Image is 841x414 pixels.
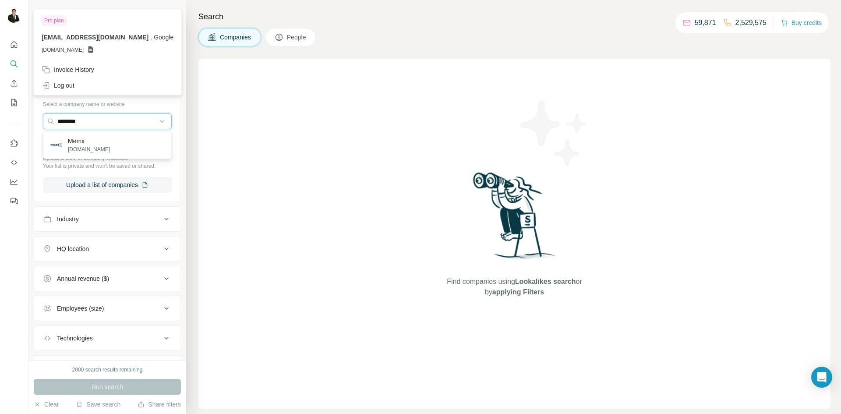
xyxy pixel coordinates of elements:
p: 2,529,575 [735,18,767,28]
div: Log out [42,81,74,90]
img: Surfe Illustration - Stars [515,94,594,173]
button: Dashboard [7,174,21,190]
div: Technologies [57,334,93,343]
div: Industry [57,215,79,223]
div: Employees (size) [57,304,104,313]
span: Lookalikes search [515,278,576,285]
div: Invoice History [42,65,94,74]
div: New search [34,8,61,16]
button: Industry [34,209,180,230]
span: . [150,34,152,41]
button: Upload a list of companies [43,177,172,193]
span: Find companies using or by [444,276,584,297]
h4: Search [198,11,830,23]
button: Technologies [34,328,180,349]
img: Avatar [7,9,21,23]
button: Keywords [34,357,180,379]
span: People [287,33,307,42]
button: Quick start [7,37,21,53]
button: Enrich CSV [7,75,21,91]
button: Employees (size) [34,298,180,319]
button: Annual revenue ($) [34,268,180,289]
span: applying Filters [492,288,544,296]
button: Use Surfe on LinkedIn [7,135,21,151]
p: Your list is private and won't be saved or shared. [43,162,172,170]
button: Share filters [138,400,181,409]
span: Companies [220,33,252,42]
span: [DOMAIN_NAME] [42,46,84,54]
div: Annual revenue ($) [57,274,109,283]
button: My lists [7,95,21,110]
div: 2000 search results remaining [72,366,143,374]
button: Clear [34,400,59,409]
div: Select a company name or website [43,97,172,108]
button: Buy credits [781,17,822,29]
button: Save search [76,400,120,409]
span: [EMAIL_ADDRESS][DOMAIN_NAME] [42,34,148,41]
button: Use Surfe API [7,155,21,170]
p: 59,871 [695,18,716,28]
button: Hide [152,5,186,18]
div: HQ location [57,244,89,253]
span: Google [154,34,173,41]
button: HQ location [34,238,180,259]
button: Feedback [7,193,21,209]
p: Memx [68,137,110,145]
img: Surfe Illustration - Woman searching with binoculars [469,170,560,268]
div: Open Intercom Messenger [811,367,832,388]
p: [DOMAIN_NAME] [68,145,110,153]
div: Pro plan [42,15,67,26]
img: Memx [50,139,63,151]
button: Search [7,56,21,72]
